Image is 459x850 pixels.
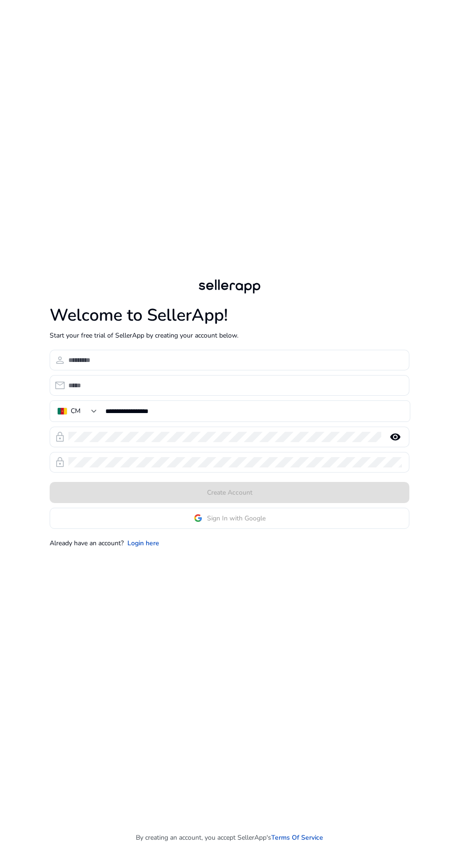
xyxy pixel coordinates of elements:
span: email [54,380,66,391]
span: person [54,354,66,366]
div: CM [71,406,81,416]
p: Already have an account? [50,538,124,548]
span: lock [54,431,66,443]
span: lock [54,457,66,468]
p: Start your free trial of SellerApp by creating your account below. [50,331,409,340]
h1: Welcome to SellerApp! [50,305,409,325]
a: Login here [127,538,159,548]
a: Terms Of Service [271,833,323,842]
mat-icon: remove_red_eye [384,431,407,443]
